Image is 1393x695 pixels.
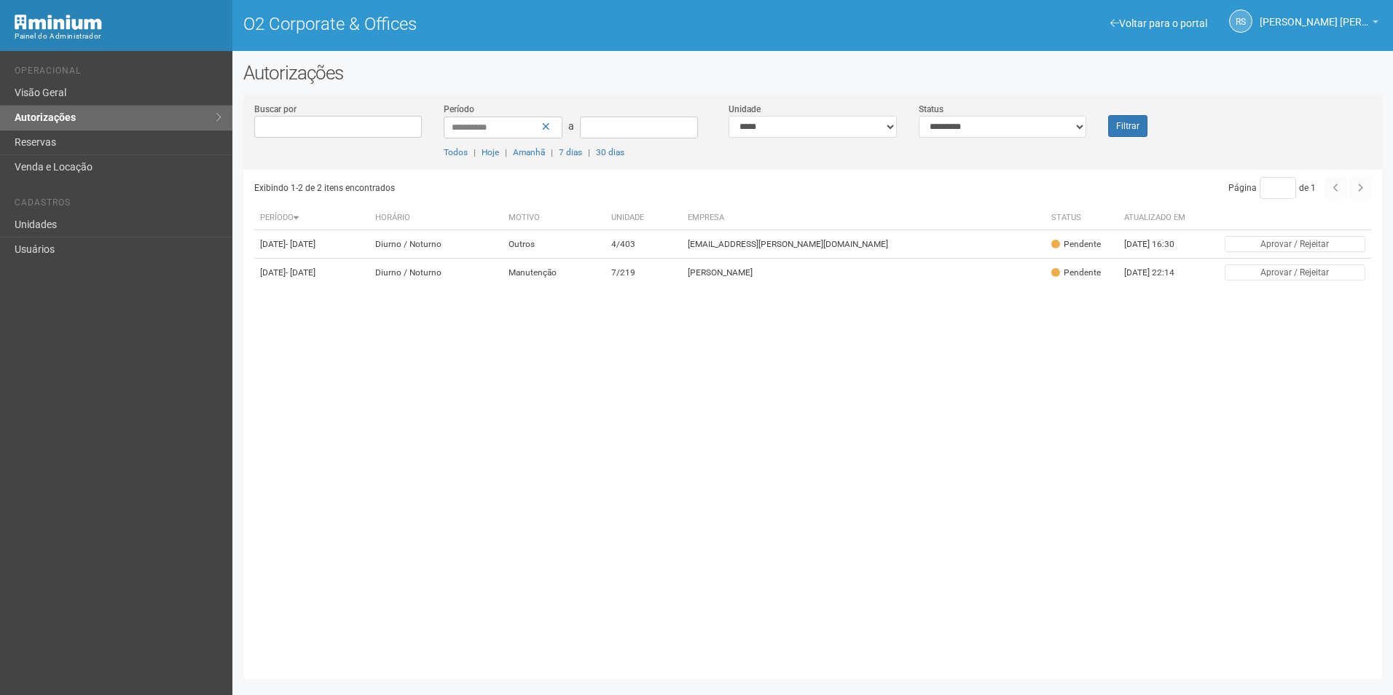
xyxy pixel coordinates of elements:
[1228,183,1316,193] span: Página de 1
[682,230,1045,259] td: [EMAIL_ADDRESS][PERSON_NAME][DOMAIN_NAME]
[503,259,605,287] td: Manutenção
[1118,230,1198,259] td: [DATE] 16:30
[682,259,1045,287] td: [PERSON_NAME]
[286,239,315,249] span: - [DATE]
[15,197,221,213] li: Cadastros
[503,230,605,259] td: Outros
[919,103,943,116] label: Status
[254,259,369,287] td: [DATE]
[1051,238,1101,251] div: Pendente
[551,147,553,157] span: |
[729,103,761,116] label: Unidade
[1225,236,1365,252] button: Aprovar / Rejeitar
[1225,264,1365,280] button: Aprovar / Rejeitar
[482,147,499,157] a: Hoje
[513,147,545,157] a: Amanhã
[444,103,474,116] label: Período
[1051,267,1101,279] div: Pendente
[369,259,503,287] td: Diurno / Noturno
[596,147,624,157] a: 30 dias
[568,120,574,132] span: a
[503,206,605,230] th: Motivo
[559,147,582,157] a: 7 dias
[682,206,1045,230] th: Empresa
[15,30,221,43] div: Painel do Administrador
[286,267,315,278] span: - [DATE]
[605,230,682,259] td: 4/403
[254,177,808,199] div: Exibindo 1-2 de 2 itens encontrados
[1110,17,1207,29] a: Voltar para o portal
[254,230,369,259] td: [DATE]
[605,206,682,230] th: Unidade
[254,206,369,230] th: Período
[243,15,802,34] h1: O2 Corporate & Offices
[1118,259,1198,287] td: [DATE] 22:14
[243,62,1382,84] h2: Autorizações
[1260,18,1378,30] a: [PERSON_NAME] [PERSON_NAME]
[1229,9,1252,33] a: RS
[369,206,503,230] th: Horário
[505,147,507,157] span: |
[474,147,476,157] span: |
[254,103,297,116] label: Buscar por
[444,147,468,157] a: Todos
[588,147,590,157] span: |
[15,66,221,81] li: Operacional
[1108,115,1147,137] button: Filtrar
[605,259,682,287] td: 7/219
[369,230,503,259] td: Diurno / Noturno
[1118,206,1198,230] th: Atualizado em
[1045,206,1118,230] th: Status
[15,15,102,30] img: Minium
[1260,2,1369,28] span: Rayssa Soares Ribeiro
